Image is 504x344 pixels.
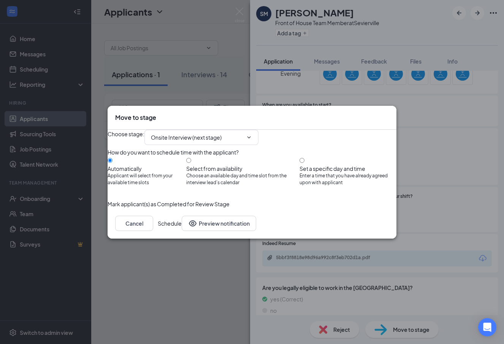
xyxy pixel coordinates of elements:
[186,165,300,172] div: Select from availability
[300,165,396,172] div: Set a specific day and time
[108,200,230,208] span: Mark applicant(s) as Completed for Review Stage
[186,172,300,187] span: Choose an available day and time slot from the interview lead’s calendar
[115,113,156,122] h3: Move to stage
[108,130,144,145] span: Choose stage :
[158,216,182,231] button: Schedule
[108,165,186,172] div: Automatically
[108,172,186,187] span: Applicant will select from your available time slots
[182,216,256,231] button: Preview notificationEye
[246,134,252,140] svg: ChevronDown
[115,216,153,231] button: Cancel
[108,148,396,156] div: How do you want to schedule time with the applicant?
[188,219,197,228] svg: Eye
[478,318,496,336] div: Open Intercom Messenger
[300,172,396,187] span: Enter a time that you have already agreed upon with applicant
